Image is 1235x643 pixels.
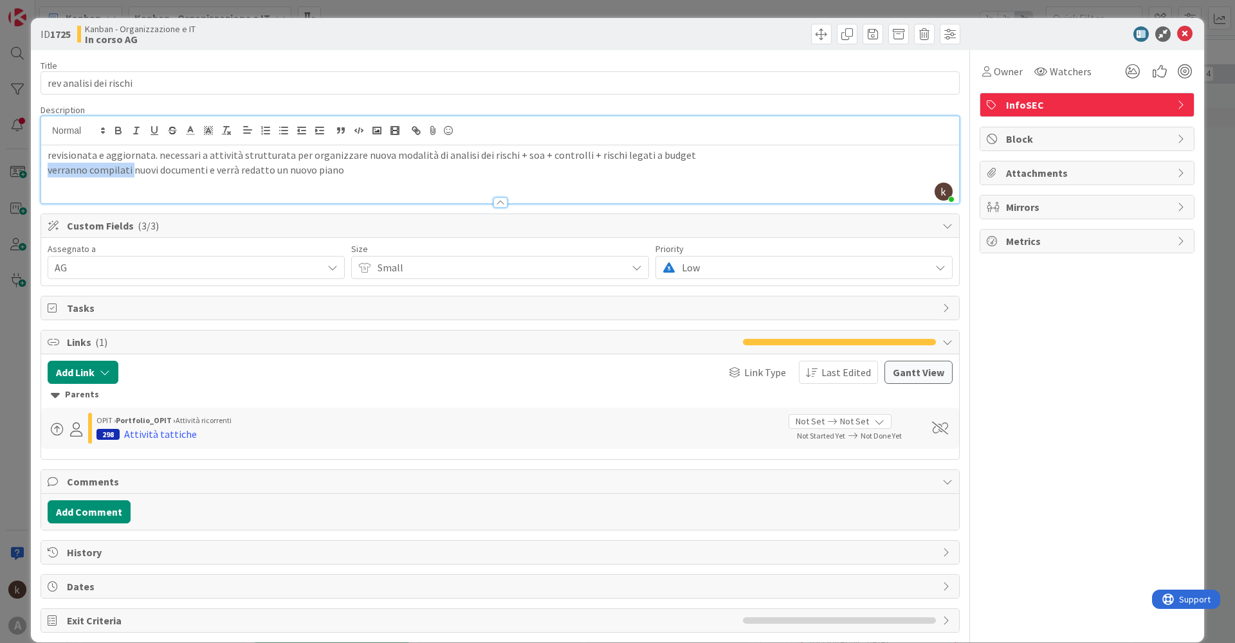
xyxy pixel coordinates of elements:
span: Mirrors [1006,199,1171,215]
p: revisionata e aggiornata. necessari a attività strutturata per organizzare nuova modalità di anal... [48,148,953,163]
span: Support [27,2,59,17]
p: verranno compilati nuovi documenti e verrà redatto un nuovo piano [48,163,953,177]
span: Links [67,334,736,350]
div: Assegnato a [48,244,345,253]
span: ( 3/3 ) [138,219,159,232]
span: InfoSEC [1006,97,1171,113]
span: ( 1 ) [95,336,107,349]
span: Comments [67,474,936,489]
span: Exit Criteria [67,613,736,628]
span: Not Set [796,415,825,428]
span: Link Type [744,365,786,380]
div: Size [351,244,648,253]
span: Attachments [1006,165,1171,181]
b: In corso AG [85,34,196,44]
div: Priority [655,244,953,253]
span: Small [378,258,619,276]
div: Parents [51,388,949,402]
span: ID [41,26,71,42]
button: Last Edited [799,361,878,384]
span: Attività ricorrenti [176,415,232,425]
span: Not Done Yet [861,431,902,440]
span: Description [41,104,85,116]
img: AAcHTtd5rm-Hw59dezQYKVkaI0MZoYjvbSZnFopdN0t8vu62=s96-c [935,183,953,201]
span: Metrics [1006,233,1171,249]
span: Watchers [1050,64,1092,79]
b: Portfolio_OPIT › [116,415,176,425]
span: AG [55,260,322,275]
input: type card name here... [41,71,960,95]
div: 298 [96,429,120,440]
span: History [67,545,936,560]
span: Last Edited [821,365,871,380]
span: Not Set [840,415,869,428]
span: Block [1006,131,1171,147]
span: Low [682,258,924,276]
span: Not Started Yet [797,431,845,440]
label: Title [41,60,57,71]
span: Custom Fields [67,218,936,233]
button: Gantt View [884,361,953,384]
button: Add Link [48,361,118,384]
b: 1725 [50,28,71,41]
div: Attività tattiche [124,426,197,442]
span: Tasks [67,300,936,316]
span: Dates [67,579,936,594]
span: OPIT › [96,415,116,425]
span: Kanban - Organizzazione e IT [85,24,196,34]
span: Owner [994,64,1023,79]
button: Add Comment [48,500,131,523]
